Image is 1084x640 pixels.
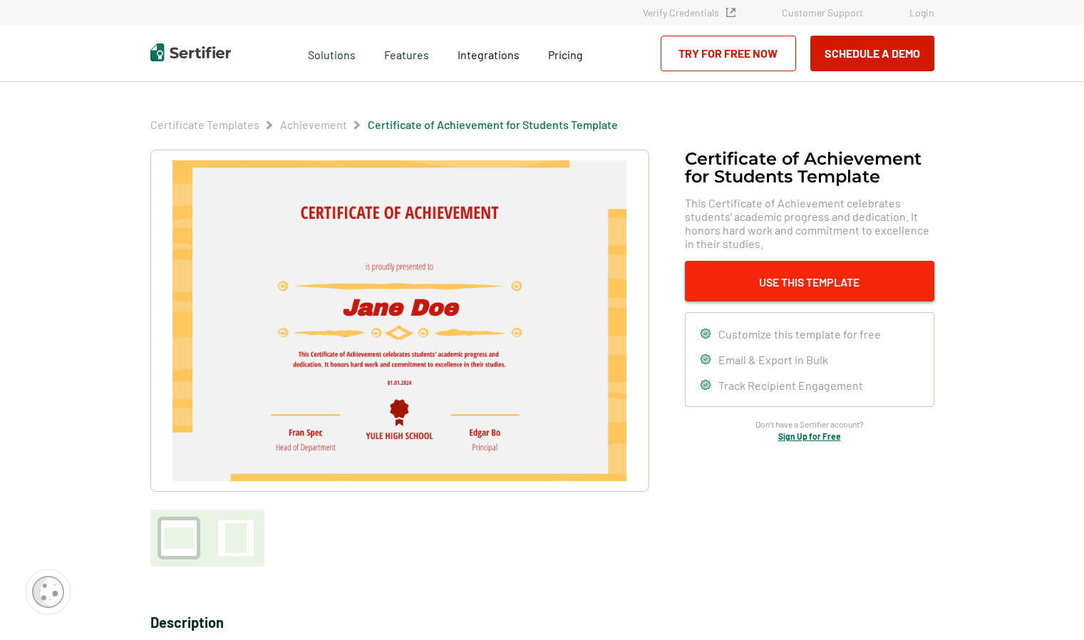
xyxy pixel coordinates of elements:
[718,327,881,341] span: Customize this template for free
[172,160,626,481] img: Certificate of Achievement for Students Template
[32,576,64,608] img: Cookie Popup Icon
[718,378,863,392] span: Track Recipient Engagement
[280,118,347,131] a: Achievement
[458,48,520,61] span: Integrations
[384,44,429,62] span: Features
[548,44,583,62] a: Pricing
[909,6,934,19] a: Login
[458,44,520,62] a: Integrations
[308,44,356,62] span: Solutions
[661,36,796,71] a: Try for Free Now
[778,431,841,441] a: Sign Up for Free
[718,353,828,366] span: Email & Export in Bulk
[685,150,934,185] h1: Certificate of Achievement for Students Template
[685,196,934,250] span: This Certificate of Achievement celebrates students’ academic progress and dedication. It honors ...
[280,118,347,132] span: Achievement
[368,118,618,132] span: Certificate of Achievement for Students Template
[150,118,259,132] span: Certificate Templates
[643,6,735,19] a: Verify Credentials
[726,8,735,17] img: Verified
[782,6,863,19] a: Customer Support
[1013,572,1084,640] iframe: Chat Widget
[150,118,618,132] div: Breadcrumb
[150,614,224,631] span: Description
[685,261,934,301] button: Use This Template
[150,118,259,131] a: Certificate Templates
[810,36,934,71] button: Schedule a Demo
[755,418,864,431] span: Don’t have a Sertifier account?
[150,43,231,61] img: Sertifier | Digital Credentialing Platform
[368,118,618,131] a: Certificate of Achievement for Students Template
[548,48,583,61] span: Pricing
